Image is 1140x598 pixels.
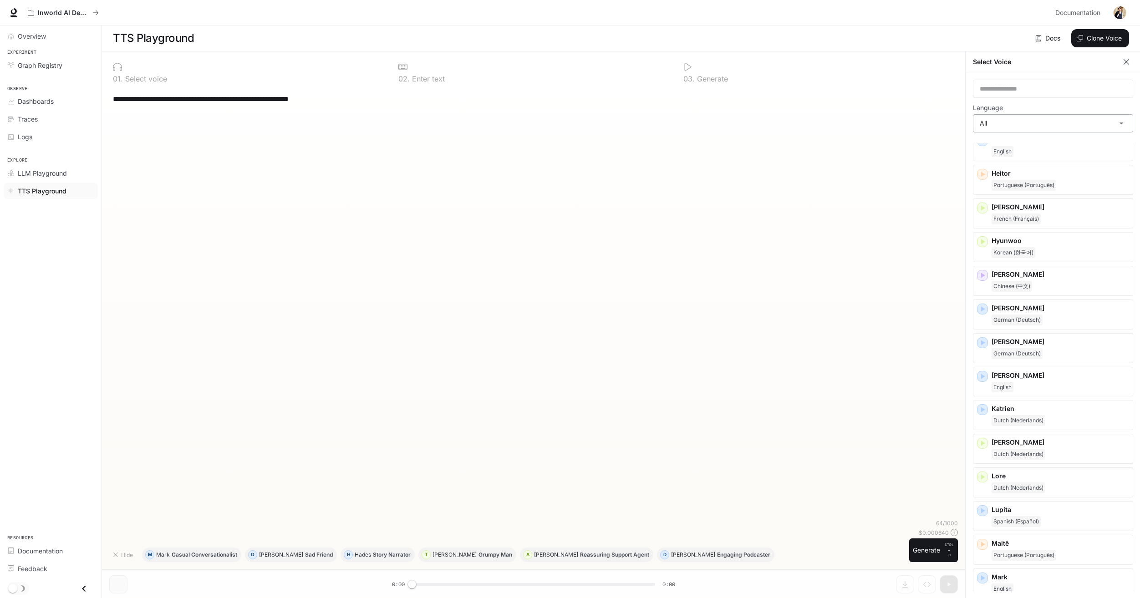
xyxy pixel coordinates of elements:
p: Grumpy Man [478,552,512,557]
span: Dutch (Nederlands) [992,415,1045,426]
span: LLM Playground [18,168,67,178]
div: O [249,547,257,562]
button: A[PERSON_NAME]Reassuring Support Agent [520,547,653,562]
span: Portuguese (Português) [992,550,1056,561]
span: Overview [18,31,46,41]
a: Traces [4,111,98,127]
p: [PERSON_NAME] [259,552,303,557]
p: [PERSON_NAME] [992,304,1129,313]
p: Mark [156,552,170,557]
p: [PERSON_NAME] [671,552,715,557]
span: Graph Registry [18,61,62,70]
p: [PERSON_NAME] [992,270,1129,279]
span: Portuguese (Português) [992,180,1056,191]
button: Close drawer [74,579,94,598]
button: User avatar [1111,4,1129,22]
p: Story Narrator [373,552,411,557]
p: ⏎ [944,542,954,558]
a: Graph Registry [4,57,98,73]
p: Mark [992,573,1129,582]
p: [PERSON_NAME] [534,552,578,557]
button: GenerateCTRL +⏎ [909,538,958,562]
p: [PERSON_NAME] [992,371,1129,380]
span: German (Deutsch) [992,348,1043,359]
a: TTS Playground [4,183,98,199]
p: Enter text [410,75,445,82]
div: T [422,547,430,562]
p: Casual Conversationalist [172,552,237,557]
p: Hyunwoo [992,236,1129,245]
button: Clone Voice [1071,29,1129,47]
a: Feedback [4,561,98,577]
span: Spanish (Español) [992,516,1041,527]
p: Select voice [123,75,167,82]
span: German (Deutsch) [992,314,1043,325]
p: Hades [355,552,371,557]
span: Traces [18,114,38,124]
a: Overview [4,28,98,44]
p: 0 3 . [683,75,695,82]
p: Maitê [992,539,1129,548]
a: Documentation [4,543,98,559]
a: LLM Playground [4,165,98,181]
p: Generate [695,75,728,82]
p: Reassuring Support Agent [580,552,649,557]
span: Feedback [18,564,47,573]
span: Dutch (Nederlands) [992,449,1045,460]
p: Inworld AI Demos [38,9,89,17]
p: 64 / 1000 [936,519,958,527]
span: Dashboards [18,96,54,106]
span: Dark mode toggle [8,583,17,593]
span: Documentation [1055,7,1100,19]
span: English [992,583,1013,594]
a: Docs [1033,29,1064,47]
h1: TTS Playground [113,29,194,47]
button: O[PERSON_NAME]Sad Friend [245,547,337,562]
div: All [973,115,1133,132]
div: A [524,547,532,562]
span: Documentation [18,546,63,556]
button: All workspaces [24,4,103,22]
button: Hide [109,547,138,562]
div: H [344,547,352,562]
a: Dashboards [4,93,98,109]
p: [PERSON_NAME] [992,337,1129,346]
p: Language [973,105,1003,111]
span: Chinese (中文) [992,281,1032,292]
p: Lupita [992,505,1129,514]
p: Katrien [992,404,1129,413]
a: Documentation [1052,4,1107,22]
span: TTS Playground [18,186,66,196]
p: $ 0.000640 [919,529,949,537]
p: Engaging Podcaster [717,552,770,557]
p: 0 1 . [113,75,123,82]
div: D [661,547,669,562]
div: M [146,547,154,562]
span: Dutch (Nederlands) [992,482,1045,493]
a: Logs [4,129,98,145]
button: D[PERSON_NAME]Engaging Podcaster [657,547,774,562]
span: French (Français) [992,213,1041,224]
p: 0 2 . [398,75,410,82]
p: [PERSON_NAME] [433,552,477,557]
button: T[PERSON_NAME]Grumpy Man [418,547,516,562]
p: Heitor [992,169,1129,178]
p: [PERSON_NAME] [992,203,1129,212]
span: Korean (한국어) [992,247,1035,258]
p: CTRL + [944,542,954,553]
p: Sad Friend [305,552,333,557]
p: [PERSON_NAME] [992,438,1129,447]
span: Logs [18,132,32,142]
span: English [992,382,1013,393]
button: MMarkCasual Conversationalist [142,547,241,562]
button: HHadesStory Narrator [341,547,415,562]
span: English [992,146,1013,157]
img: User avatar [1114,6,1126,19]
p: Lore [992,471,1129,481]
